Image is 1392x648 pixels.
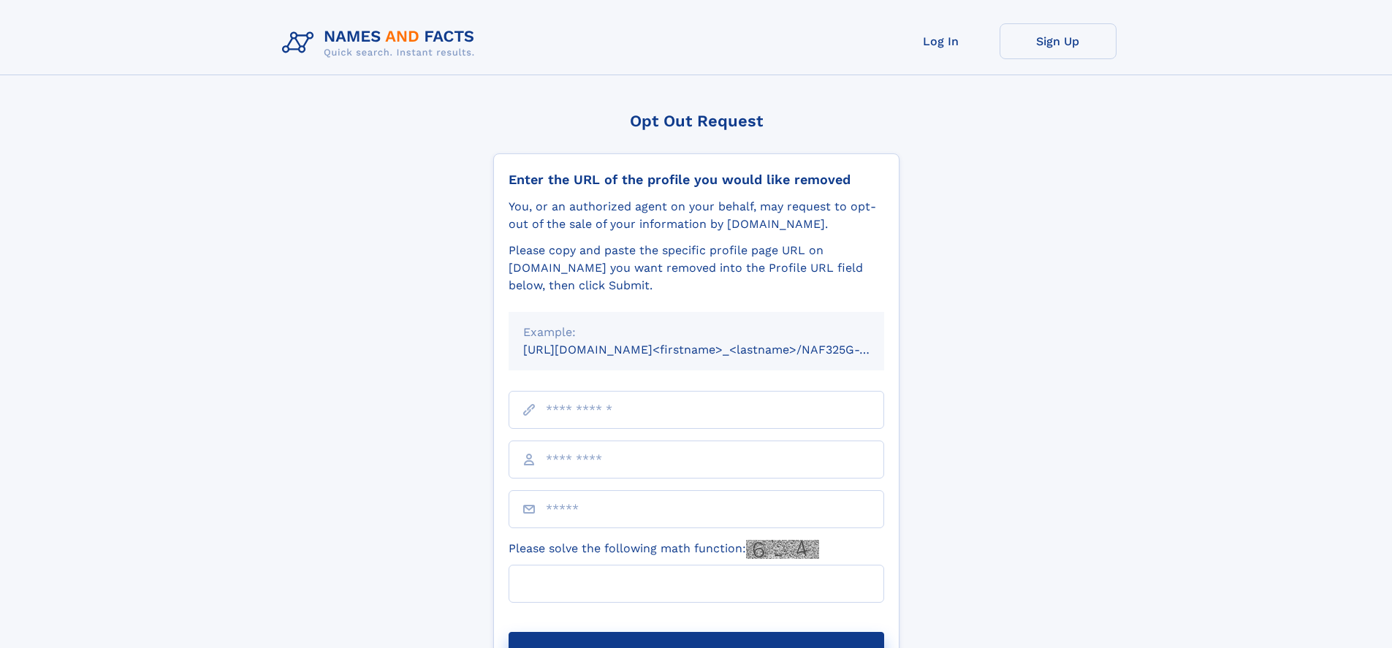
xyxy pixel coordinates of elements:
[883,23,1000,59] a: Log In
[523,324,870,341] div: Example:
[1000,23,1117,59] a: Sign Up
[509,198,884,233] div: You, or an authorized agent on your behalf, may request to opt-out of the sale of your informatio...
[509,242,884,294] div: Please copy and paste the specific profile page URL on [DOMAIN_NAME] you want removed into the Pr...
[509,540,819,559] label: Please solve the following math function:
[523,343,912,357] small: [URL][DOMAIN_NAME]<firstname>_<lastname>/NAF325G-xxxxxxxx
[509,172,884,188] div: Enter the URL of the profile you would like removed
[276,23,487,63] img: Logo Names and Facts
[493,112,900,130] div: Opt Out Request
